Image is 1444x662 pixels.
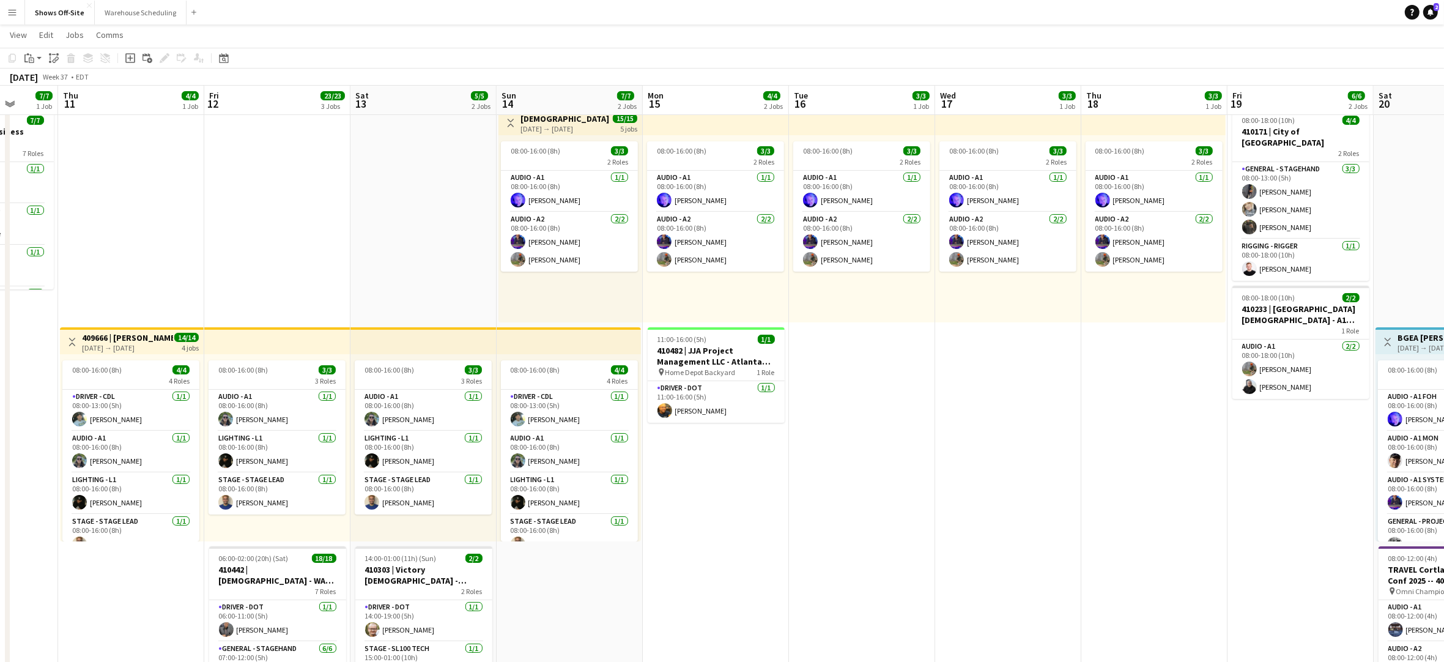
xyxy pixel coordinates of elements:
button: Warehouse Scheduling [95,1,187,24]
div: EDT [76,72,89,81]
span: Edit [39,29,53,40]
div: [DATE] [10,71,38,83]
span: Jobs [65,29,84,40]
a: Jobs [61,27,89,43]
a: View [5,27,32,43]
a: 2 [1423,5,1438,20]
a: Edit [34,27,58,43]
span: 2 [1434,3,1439,11]
span: Week 37 [40,72,71,81]
span: View [10,29,27,40]
button: Shows Off-Site [25,1,95,24]
span: Comms [96,29,124,40]
a: Comms [91,27,128,43]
